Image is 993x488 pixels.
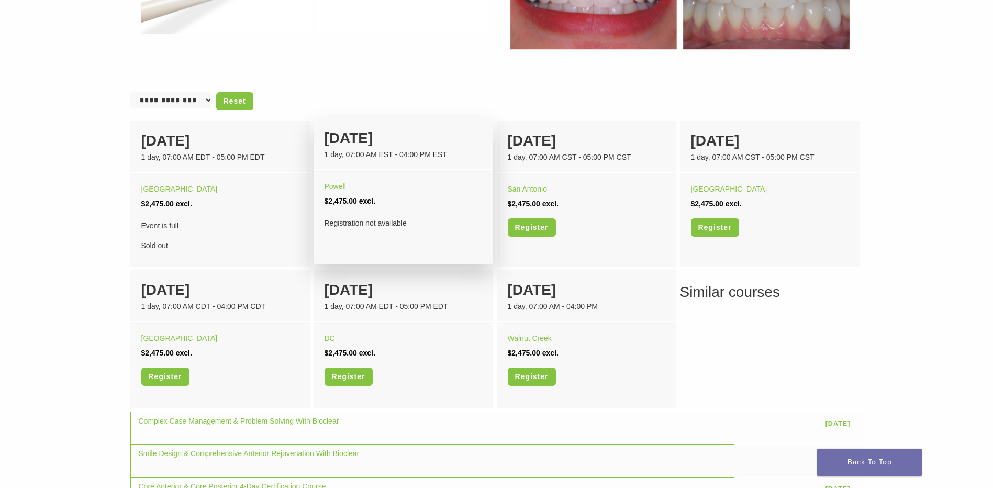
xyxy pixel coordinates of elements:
span: excl. [359,197,375,205]
div: 1 day, 07:00 AM EST - 04:00 PM EST [325,149,482,160]
span: excl. [176,199,192,208]
div: [DATE] [508,130,665,152]
div: 1 day, 07:00 AM EDT - 05:00 PM EDT [141,152,299,163]
span: $2,475.00 [141,199,174,208]
span: excl. [176,349,192,357]
a: [GEOGRAPHIC_DATA] [691,185,767,193]
div: [DATE] [141,279,299,301]
span: $2,475.00 [325,197,357,205]
span: excl. [542,199,559,208]
div: [DATE] [325,127,482,149]
a: Smile Design & Comprehensive Anterior Rejuvenation With Bioclear [139,449,360,458]
span: $2,475.00 [691,199,723,208]
span: Event is full [141,218,299,233]
a: Reset [216,92,253,110]
a: San Antonio [508,185,548,193]
div: Sold out [141,218,299,253]
div: [DATE] [508,279,665,301]
a: Register [325,368,373,386]
a: Register [691,218,739,237]
a: [DATE] [820,416,856,432]
div: 1 day, 07:00 AM CST - 05:00 PM CST [691,152,849,163]
span: $2,475.00 [508,349,540,357]
div: [DATE] [691,130,849,152]
div: 1 day, 07:00 AM EDT - 05:00 PM EDT [325,301,482,312]
a: [GEOGRAPHIC_DATA] [141,185,218,193]
a: Register [141,368,189,386]
div: [DATE] [141,130,299,152]
div: 1 day, 07:00 AM CST - 05:00 PM CST [508,152,665,163]
span: excl. [359,349,375,357]
a: Register [508,218,556,237]
div: 1 day, 07:00 AM CDT - 04:00 PM CDT [141,301,299,312]
span: $2,475.00 [141,349,174,357]
a: Register [508,368,556,386]
a: Walnut Creek [508,334,552,342]
a: Complex Case Management & Problem Solving With Bioclear [139,417,339,425]
a: DC [325,334,335,342]
div: 1 day, 07:00 AM - 04:00 PM [508,301,665,312]
span: excl. [726,199,742,208]
span: $2,475.00 [325,349,357,357]
a: Back To Top [817,449,922,476]
a: [GEOGRAPHIC_DATA] [141,334,218,342]
a: Powell [325,182,346,191]
span: excl. [542,349,559,357]
div: [DATE] [325,279,482,301]
span: $2,475.00 [508,199,540,208]
div: Registration not available [325,216,482,230]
